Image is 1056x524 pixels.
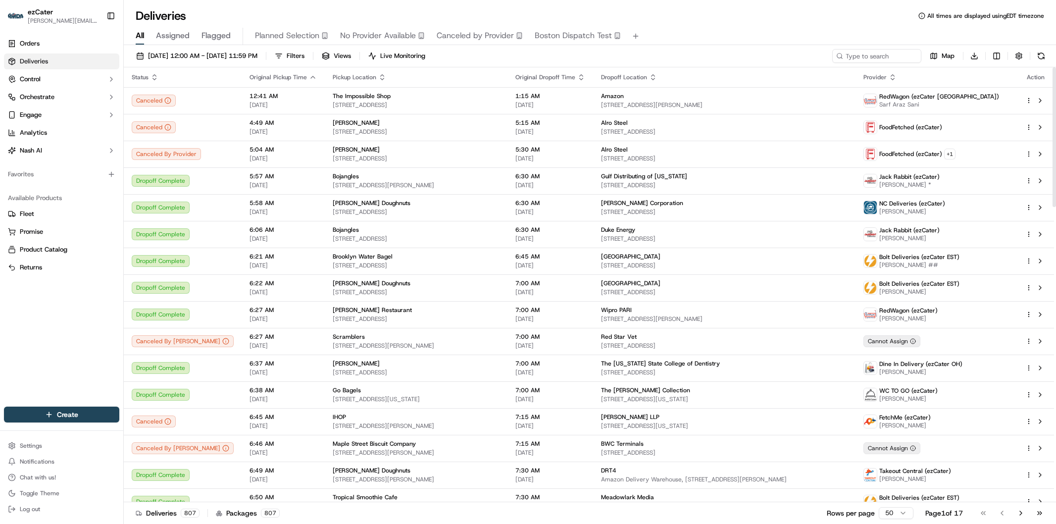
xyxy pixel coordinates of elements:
span: [STREET_ADDRESS][PERSON_NAME] [333,181,500,189]
span: Jack Rabbit (ezCater) [879,173,940,181]
span: [DATE] [250,449,317,457]
button: Refresh [1034,49,1048,63]
span: 7:00 AM [515,333,585,341]
span: [STREET_ADDRESS] [333,315,500,323]
span: 1:15 AM [515,92,585,100]
span: 6:27 AM [250,306,317,314]
span: [PERSON_NAME] [879,421,931,429]
span: Chat with us! [20,473,56,481]
span: Assigned [156,30,190,42]
p: Rows per page [827,508,875,518]
div: Deliveries [136,508,200,518]
span: [DATE] [515,155,585,162]
span: 5:15 AM [515,119,585,127]
span: WC TO GO (ezCater) [879,387,938,395]
span: [PERSON_NAME] [333,119,380,127]
button: Promise [4,224,119,240]
span: Notifications [20,458,54,466]
span: Live Monitoring [380,52,425,60]
span: [STREET_ADDRESS] [601,208,847,216]
span: [DATE] [515,208,585,216]
span: 6:45 AM [250,413,317,421]
span: IHOP [333,413,346,421]
span: [PERSON_NAME] LLP [601,413,659,421]
span: 5:30 AM [515,146,585,154]
span: [PERSON_NAME] Restaurant [333,306,412,314]
span: Pickup Location [333,73,376,81]
span: [DATE] [250,342,317,350]
span: The [US_STATE] State College of Dentistry [601,360,720,367]
span: 7:15 AM [515,413,585,421]
span: [DATE] [515,235,585,243]
span: [STREET_ADDRESS] [601,368,847,376]
img: jack_rabbit_logo.png [864,228,877,241]
button: Map [925,49,959,63]
span: Maple Street Biscuit Company [333,440,416,448]
span: [STREET_ADDRESS] [601,235,847,243]
div: Packages [216,508,280,518]
span: Go Bagels [333,386,361,394]
span: [STREET_ADDRESS] [601,262,847,269]
span: Scramblers [333,333,365,341]
button: Product Catalog [4,242,119,258]
span: Jack Rabbit (ezCater) [879,226,940,234]
button: Canceled [132,416,176,427]
span: Original Pickup Time [250,73,307,81]
span: Brooklyn Water Bagel [333,253,393,261]
button: Canceled By [PERSON_NAME] [132,335,234,347]
span: [STREET_ADDRESS] [333,368,500,376]
span: 5:04 AM [250,146,317,154]
span: 6:21 AM [250,253,317,261]
span: Filters [287,52,304,60]
span: [DATE] [250,101,317,109]
span: 6:27 AM [250,333,317,341]
span: Orders [20,39,40,48]
span: [DATE] [515,475,585,483]
img: FoodFetched.jpg [864,121,877,134]
button: Filters [270,49,309,63]
span: Alro Steel [601,146,628,154]
h1: Deliveries [136,8,186,24]
span: 5:58 AM [250,199,317,207]
span: [DATE] [515,181,585,189]
button: Canceled [132,95,176,106]
span: [STREET_ADDRESS][PERSON_NAME] [333,475,500,483]
button: Nash AI [4,143,119,158]
div: Canceled [132,121,176,133]
span: [PERSON_NAME] [879,314,938,322]
span: [STREET_ADDRESS] [601,181,847,189]
button: Fleet [4,206,119,222]
span: [GEOGRAPHIC_DATA] [601,279,660,287]
span: Boston Dispatch Test [535,30,612,42]
button: Views [317,49,355,63]
img: ezCater [8,13,24,19]
span: 7:30 AM [515,493,585,501]
span: 6:45 AM [515,253,585,261]
span: [DATE] [515,288,585,296]
span: [DATE] [515,315,585,323]
span: The Impossible Shop [333,92,391,100]
span: [STREET_ADDRESS] [601,128,847,136]
span: Wipro PARI [601,306,632,314]
button: Log out [4,502,119,516]
span: [DATE] [515,262,585,269]
span: Map [942,52,955,60]
span: NC Deliveries (ezCater) [879,200,945,208]
a: Promise [8,227,115,236]
span: 7:15 AM [515,440,585,448]
span: Bolt Deliveries (ezCater EST) [879,494,959,502]
button: Create [4,407,119,422]
img: bolt_logo.png [864,281,877,294]
span: [DATE] [250,155,317,162]
span: [STREET_ADDRESS] [333,262,500,269]
span: Product Catalog [20,245,67,254]
span: [PERSON_NAME] [879,234,940,242]
a: Orders [4,36,119,52]
span: DRT4 [601,467,616,474]
span: Log out [20,505,40,513]
div: Action [1025,73,1046,81]
span: 7:00 AM [515,360,585,367]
